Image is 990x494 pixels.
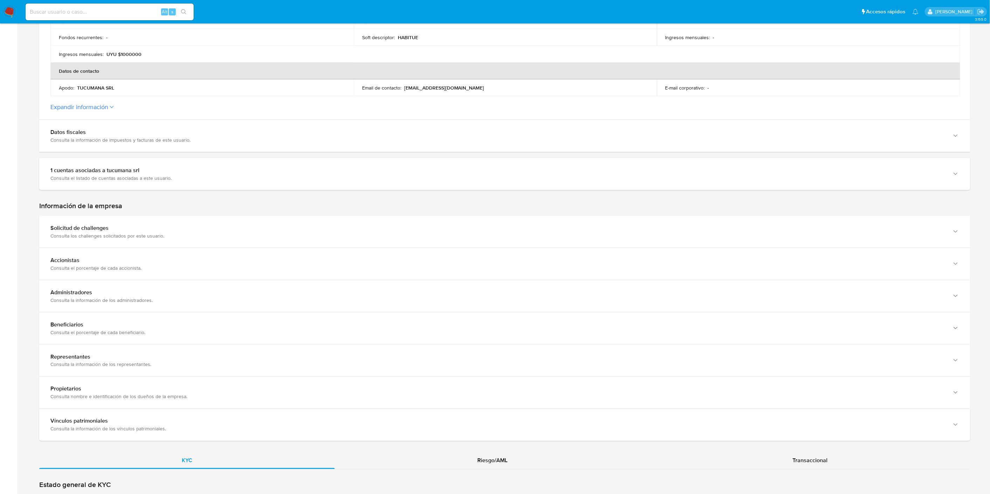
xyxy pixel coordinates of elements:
[793,457,828,465] span: Transaccional
[162,8,167,15] span: Alt
[913,9,919,15] a: Notificaciones
[182,457,192,465] span: KYC
[477,457,507,465] span: Riesgo/AML
[866,8,906,15] span: Accesos rápidos
[975,16,986,22] span: 3.155.0
[26,7,194,16] input: Buscar usuario o caso...
[171,8,173,15] span: s
[977,8,985,15] a: Salir
[176,7,191,17] button: search-icon
[935,8,975,15] p: gregorio.negri@mercadolibre.com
